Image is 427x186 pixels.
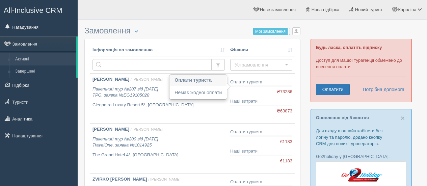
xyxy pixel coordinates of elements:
div: Немає жодної оплати [170,86,226,99]
b: Будь ласка, оплатіть підписку [316,45,382,50]
label: Мої замовлення [253,28,290,35]
h3: Замовлення [84,26,300,35]
p: The Grand Hotel 4*, [GEOGRAPHIC_DATA] [92,152,225,158]
span: All-Inclusive CRM [4,6,62,15]
p: : [316,153,406,160]
span: × [401,114,405,122]
i: Пакетний тур №200 від [DATE] TravelOne, заявка №1014925 [92,136,158,148]
b: [PERSON_NAME] [92,77,129,82]
span: Нове замовлення [260,7,296,12]
i: Пакетний тур №207 від [DATE] TPG, заявка №EG19105028 [92,86,158,98]
a: Потрібна допомога [358,84,405,95]
span: Усі замовлення [235,61,284,68]
div: Наші витрати [230,98,292,105]
div: Оплати туриста [230,129,292,135]
a: Завершені [12,65,76,78]
p: Cleopatra Luxury Resort 5*, [GEOGRAPHIC_DATA] [92,102,225,108]
input: Пошук за номером замовлення, ПІБ або паспортом туриста [92,59,212,71]
span: Нова підбірка [312,7,340,12]
a: Активні [12,53,76,65]
span: Новий турист [355,7,382,12]
button: Усі замовлення [230,59,292,71]
b: [PERSON_NAME] [92,127,129,132]
a: Фінанси [230,47,292,53]
a: [PERSON_NAME] / [PERSON_NAME] Пакетний тур №200 від [DATE]TravelOne, заявка №1014925 The Grand Ho... [90,124,228,173]
span: / [PERSON_NAME] [131,127,163,131]
a: All-Inclusive CRM [0,0,77,19]
div: Оплати туриста [230,179,292,185]
div: Наші витрати [230,148,292,155]
a: Go2holiday у [GEOGRAPHIC_DATA] [316,154,389,159]
b: ZVIRKO [PERSON_NAME] [92,177,147,182]
a: Інформація по замовленню [92,47,225,53]
a: Оплатити [316,84,350,95]
span: / [PERSON_NAME] [131,77,163,81]
a: Оновлення від 5 жовтня [316,115,369,120]
div: Оплати туриста [230,79,292,85]
div: Доступ для Вашої турагенції обмежено до внесення оплати [311,39,412,102]
b: Оплати туриста [175,77,212,83]
p: Для входу в онлайн кабінети без логіну та паролю, додано кнопку CRM для нових туроператорів. [316,128,406,147]
span: €1183 [280,139,292,145]
span: ₴73286 [277,89,292,95]
span: ₴63873 [277,108,292,114]
span: / [PERSON_NAME] [148,177,180,181]
span: Кароліна [398,7,417,12]
span: €1183 [280,158,292,164]
button: Close [401,114,405,122]
a: [PERSON_NAME] / [PERSON_NAME] Пакетний тур №207 від [DATE]TPG, заявка №EG19105028 Cleopatra Luxur... [90,74,228,123]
